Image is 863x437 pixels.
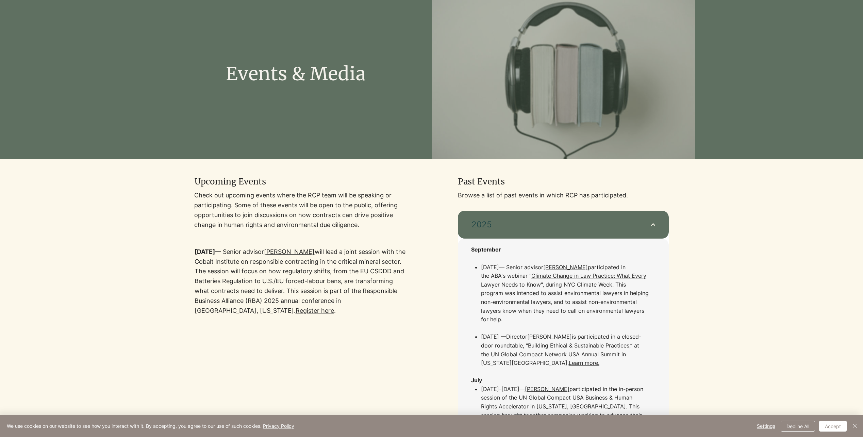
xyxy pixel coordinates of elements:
span: Director [506,333,527,340]
button: 2025 [458,211,669,239]
p: Check out upcoming events where the RCP team will be speaking or participating. Some of these eve... [194,191,405,230]
h2: Upcoming Events [195,176,405,188]
img: Close [851,422,859,430]
p: Browse a list of past events in which RCP has participated. [458,191,669,200]
span: — [499,264,504,271]
a: [PERSON_NAME] [543,264,588,271]
span: 2025 [471,219,637,230]
a: Climate Change in Law Practice: What Every Lawyer Needs to Know" [481,272,646,288]
span: [DATE] [195,248,215,255]
p: ​​ [471,245,649,263]
a: Register here [296,307,334,314]
span: — [519,386,525,392]
span: Settings [757,421,775,431]
span: — Senior advisor will lead a joint session with the Cobalt Institute on responsible contracting i... [195,248,405,314]
span: [DATE] — [481,333,506,340]
a: [PERSON_NAME] [527,333,572,340]
span: Senior advisor participated in the ABA's webinar " [481,264,649,323]
button: Close [851,421,859,432]
span: September [471,246,501,253]
a: [PERSON_NAME] [525,386,569,392]
span: Events & Media [226,62,366,85]
span: July [471,377,482,384]
a: Learn more. [569,359,599,366]
span: We use cookies on our website to see how you interact with it. By accepting, you agree to our use... [7,423,294,429]
a: , during NYC Climate Week. This program was intended to assist environmental lawyers in helping n... [481,281,649,323]
span: [DATE] [481,264,499,271]
button: Accept [819,421,847,432]
a: Privacy Policy [263,423,294,429]
button: Decline All [781,421,815,432]
a: [PERSON_NAME] [264,248,315,255]
h2: Past Events [458,176,640,188]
